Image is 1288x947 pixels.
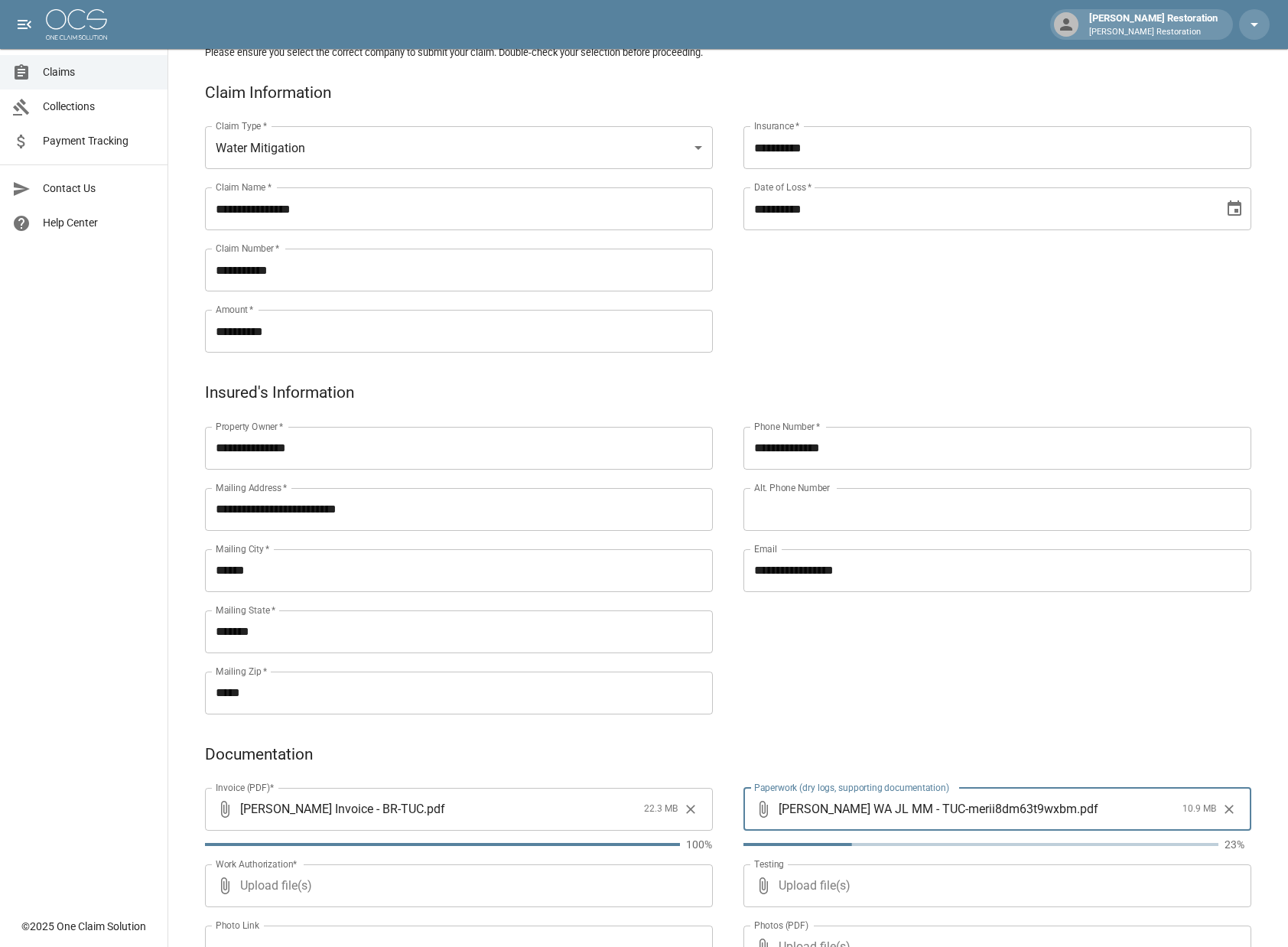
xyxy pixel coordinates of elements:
label: Photo Link [216,919,259,932]
span: Help Center [43,215,155,231]
button: Clear [679,798,702,821]
p: 100% [686,837,713,852]
span: Upload file(s) [779,864,1210,907]
span: Claims [43,64,155,80]
span: . pdf [424,800,445,818]
button: open drawer [9,9,40,40]
label: Email [754,542,777,555]
label: Amount [216,303,254,316]
label: Claim Type [216,119,267,132]
label: Paperwork (dry logs, supporting documentation) [754,781,949,794]
span: Upload file(s) [240,864,672,907]
label: Work Authorization* [216,858,298,871]
label: Mailing City [216,542,270,555]
span: Contact Us [43,181,155,197]
h5: Please ensure you select the correct company to submit your claim. Double-check your selection be... [205,46,1251,59]
span: . pdf [1077,800,1098,818]
img: ocs-logo-white-transparent.png [46,9,107,40]
label: Insurance [754,119,799,132]
span: Collections [43,99,155,115]
label: Date of Loss [754,181,812,194]
button: Choose date, selected date is Aug 10, 2025 [1219,194,1250,224]
label: Mailing Zip [216,665,268,678]
span: 22.3 MB [644,802,678,817]
p: [PERSON_NAME] Restoration [1089,26,1218,39]
button: Clear [1218,798,1241,821]
label: Claim Number [216,242,279,255]
label: Phone Number [754,420,820,433]
span: Payment Tracking [43,133,155,149]
span: 10.9 MB [1182,802,1216,817]
label: Testing [754,858,784,871]
div: © 2025 One Claim Solution [21,919,146,934]
label: Invoice (PDF)* [216,781,275,794]
p: 23% [1225,837,1251,852]
label: Mailing Address [216,481,287,494]
label: Claim Name [216,181,272,194]
label: Photos (PDF) [754,919,808,932]
div: Water Mitigation [205,126,713,169]
label: Mailing State [216,604,275,617]
label: Alt. Phone Number [754,481,830,494]
span: [PERSON_NAME] WA JL MM - TUC-merii8dm63t9wxbm [779,800,1077,818]
label: Property Owner [216,420,284,433]
div: [PERSON_NAME] Restoration [1083,11,1224,38]
span: [PERSON_NAME] Invoice - BR-TUC [240,800,424,818]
